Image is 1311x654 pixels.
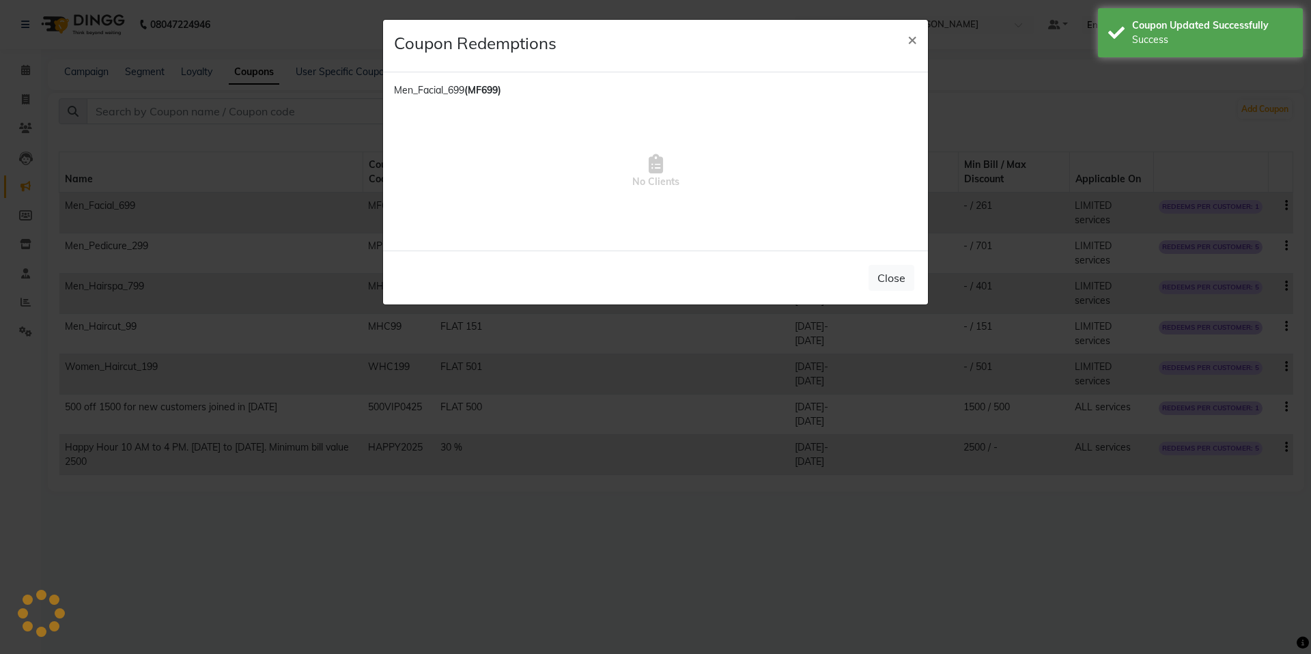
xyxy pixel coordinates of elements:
[394,31,556,55] h4: Coupon Redemptions
[907,29,917,49] span: ×
[394,103,917,240] span: No Clients
[869,265,914,291] button: Close
[464,84,501,96] strong: (MF699)
[1132,18,1293,33] div: Coupon Updated Successfully
[1132,33,1293,47] div: Success
[394,84,464,96] span: Men_Facial_699
[897,20,928,58] button: Close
